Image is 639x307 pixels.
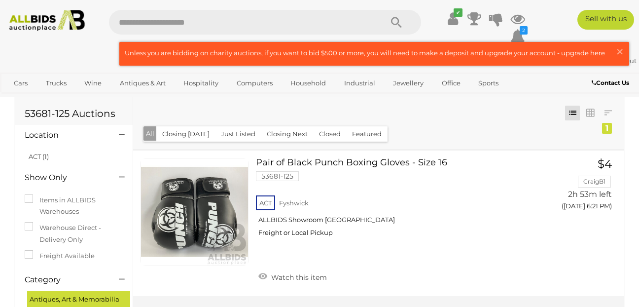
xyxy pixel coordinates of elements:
[263,158,535,244] a: Pair of Black Punch Boxing Gloves - Size 16 53681-125 ACT Fyshwick ALLBIDS Showroom [GEOGRAPHIC_D...
[156,126,215,142] button: Closing [DATE]
[25,275,104,284] h4: Category
[256,269,329,284] a: Watch this item
[454,8,462,17] i: ✔
[230,75,279,91] a: Computers
[435,75,467,91] a: Office
[261,126,314,142] button: Closing Next
[284,75,332,91] a: Household
[113,75,172,91] a: Antiques & Art
[78,75,108,91] a: Wine
[577,10,634,30] a: Sell with us
[592,77,632,88] a: Contact Us
[177,75,225,91] a: Hospitality
[25,222,123,245] label: Warehouse Direct - Delivery Only
[25,250,95,262] label: Freight Available
[7,75,34,91] a: Cars
[598,157,612,171] span: $4
[25,108,123,119] h1: 53681-125 Auctions
[5,10,90,31] img: Allbids.com.au
[550,158,614,216] a: $4 CraigB1 2h 53m left ([DATE] 6:21 PM)
[510,28,525,45] a: 2
[143,126,157,141] button: All
[269,273,327,282] span: Watch this item
[445,10,460,28] a: ✔
[7,91,90,108] a: [GEOGRAPHIC_DATA]
[338,75,382,91] a: Industrial
[29,153,49,160] a: ACT (1)
[346,126,388,142] button: Featured
[602,123,612,134] div: 1
[592,79,629,86] b: Contact Us
[39,75,73,91] a: Trucks
[215,126,261,142] button: Just Listed
[313,126,347,142] button: Closed
[25,173,104,182] h4: Show Only
[25,131,104,140] h4: Location
[25,194,123,218] label: Items in ALLBIDS Warehouses
[372,10,421,35] button: Search
[472,75,505,91] a: Sports
[615,42,624,61] span: ×
[387,75,430,91] a: Jewellery
[520,26,528,35] i: 2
